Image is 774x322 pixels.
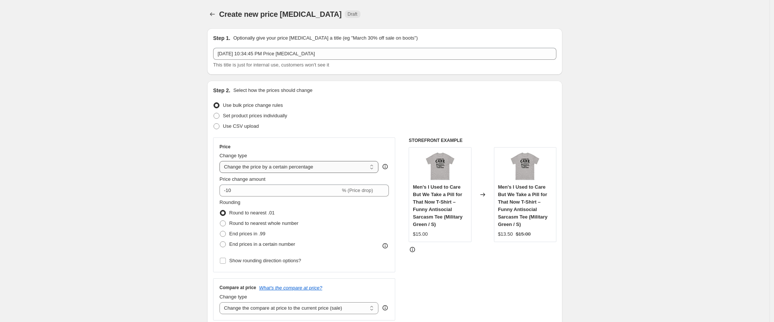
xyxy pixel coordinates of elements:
div: help [381,163,389,170]
span: Change type [219,294,247,300]
strike: $15.00 [516,230,531,238]
button: What's the compare at price? [259,285,322,291]
span: Round to nearest whole number [229,220,298,226]
button: Price change jobs [207,9,218,19]
p: Select how the prices should change [233,87,313,94]
h6: STOREFRONT EXAMPLE [409,137,556,143]
img: unisex-classic-tee-sport-grey-front-686995a3ae4c8_80x.jpg [510,151,540,181]
h2: Step 2. [213,87,230,94]
span: Change type [219,153,247,158]
span: End prices in .99 [229,231,265,236]
img: unisex-classic-tee-sport-grey-front-686995a3ae4c8_80x.jpg [425,151,455,181]
p: Optionally give your price [MEDICAL_DATA] a title (eg "March 30% off sale on boots") [233,34,418,42]
span: Price change amount [219,176,265,182]
div: $13.50 [498,230,513,238]
h3: Price [219,144,230,150]
span: Draft [348,11,357,17]
span: Round to nearest .01 [229,210,274,216]
span: % (Price drop) [342,188,373,193]
span: Show rounding direction options? [229,258,301,263]
span: Men's I Used to Care But We Take a Pill for That Now T-Shirt – Funny Antisocial Sarcasm Tee (Mili... [498,184,548,227]
h2: Step 1. [213,34,230,42]
h3: Compare at price [219,285,256,291]
span: Men's I Used to Care But We Take a Pill for That Now T-Shirt – Funny Antisocial Sarcasm Tee (Mili... [413,184,463,227]
div: help [381,304,389,312]
span: Set product prices individually [223,113,287,118]
span: Use bulk price change rules [223,102,283,108]
input: 30% off holiday sale [213,48,556,60]
span: End prices in a certain number [229,241,295,247]
span: Create new price [MEDICAL_DATA] [219,10,342,18]
span: This title is just for internal use, customers won't see it [213,62,329,68]
input: -15 [219,185,340,196]
div: $15.00 [413,230,428,238]
span: Use CSV upload [223,123,259,129]
span: Rounding [219,199,240,205]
